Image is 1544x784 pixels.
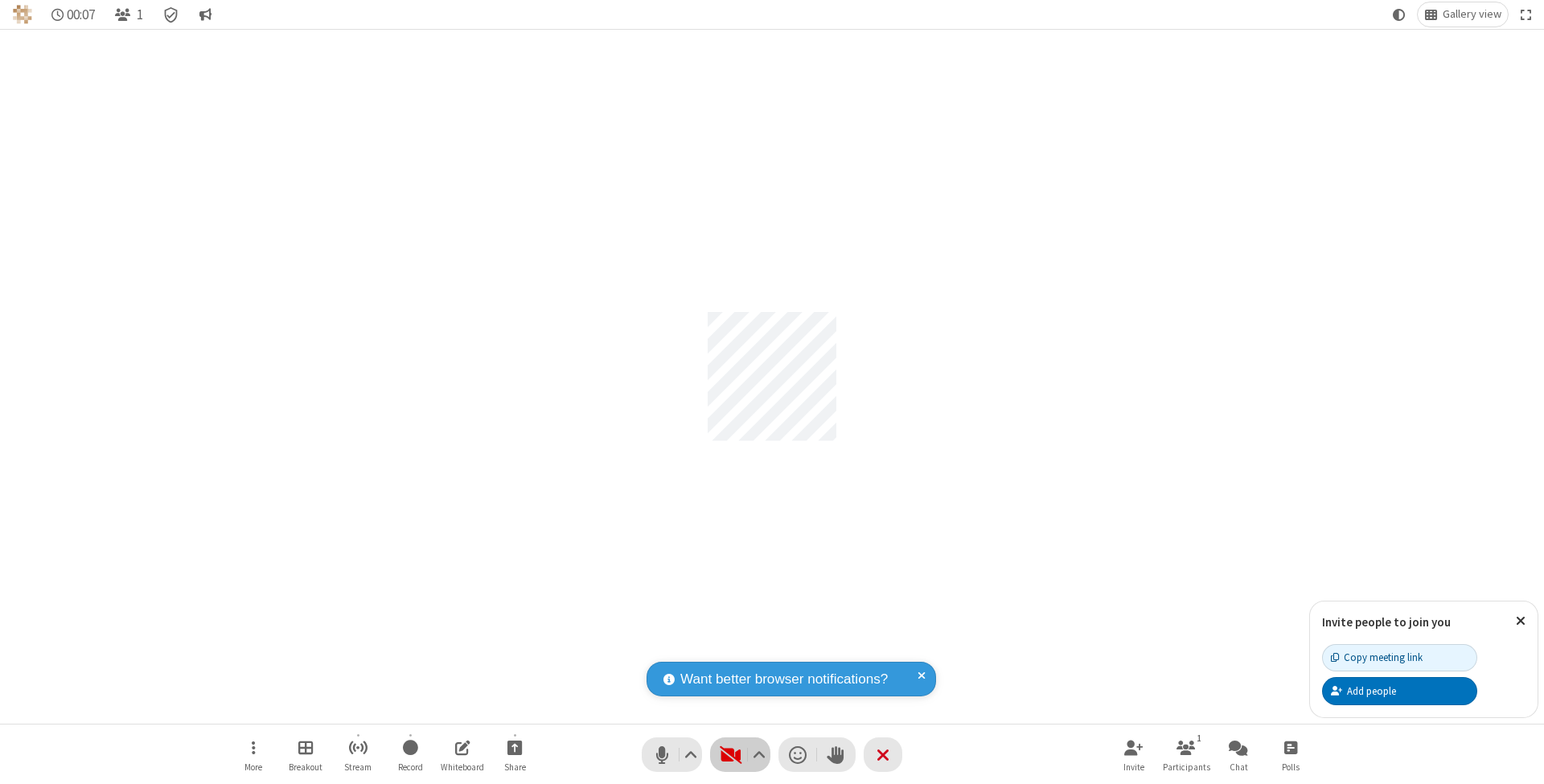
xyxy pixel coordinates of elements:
[1322,677,1477,704] button: Add people
[386,732,434,778] button: Start recording
[504,762,526,772] span: Share
[192,2,218,27] button: Conversation
[398,762,423,772] span: Record
[67,7,95,23] span: 00:07
[344,762,372,772] span: Stream
[778,737,817,772] button: Send a reaction
[1322,644,1477,671] button: Copy meeting link
[710,737,770,772] button: Start video (⌘+Shift+V)
[491,732,539,778] button: Start sharing
[1123,762,1144,772] span: Invite
[1418,2,1508,27] button: Change layout
[817,737,856,772] button: Raise hand
[1163,762,1210,772] span: Participants
[680,669,888,690] span: Want better browser notifications?
[1267,732,1315,778] button: Open poll
[289,762,322,772] span: Breakout
[438,732,487,778] button: Open shared whiteboard
[1322,614,1451,630] label: Invite people to join you
[1162,732,1210,778] button: Open participant list
[156,2,187,27] div: Meeting details Encryption enabled
[13,5,32,24] img: QA Selenium DO NOT DELETE OR CHANGE
[642,737,702,772] button: Mute (⌘+Shift+A)
[1331,650,1423,665] div: Copy meeting link
[1504,601,1538,641] button: Close popover
[680,737,702,772] button: Audio settings
[229,732,277,778] button: Open menu
[137,7,143,23] span: 1
[1386,2,1412,27] button: Using system theme
[45,2,102,27] div: Timer
[1110,732,1158,778] button: Invite participants (⌘+Shift+I)
[1443,8,1501,21] span: Gallery view
[1193,731,1206,745] div: 1
[334,732,382,778] button: Start streaming
[749,737,770,772] button: Video setting
[1214,732,1263,778] button: Open chat
[244,762,262,772] span: More
[108,2,150,27] button: Open participant list
[1282,762,1300,772] span: Polls
[281,732,330,778] button: Manage Breakout Rooms
[1514,2,1538,27] button: Fullscreen
[441,762,484,772] span: Whiteboard
[1230,762,1248,772] span: Chat
[864,737,902,772] button: End or leave meeting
